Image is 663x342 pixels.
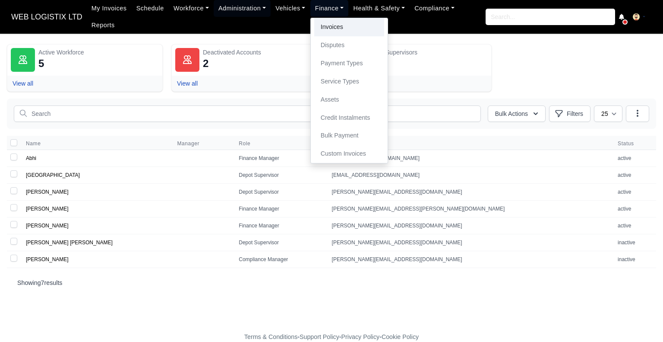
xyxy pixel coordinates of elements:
[314,127,384,145] a: Bulk Payment
[612,217,656,234] td: active
[26,256,69,262] a: [PERSON_NAME]
[314,91,384,109] a: Assets
[26,240,113,246] a: [PERSON_NAME] [PERSON_NAME]
[244,333,297,340] a: Terms & Conditions
[13,80,33,87] a: View all
[234,234,326,251] td: Depot Supervisor
[234,217,326,234] td: Finance Manager
[203,48,323,57] div: Deactivated Accounts
[620,300,663,342] iframe: Chat Widget
[26,189,69,195] a: [PERSON_NAME]
[612,167,656,184] td: active
[203,57,208,70] div: 2
[26,206,69,212] a: [PERSON_NAME]
[239,140,250,147] span: Role
[341,333,380,340] a: Privacy Policy
[234,251,326,268] td: Compliance Manager
[26,155,36,161] a: Abhi
[38,57,44,70] div: 5
[612,201,656,217] td: active
[85,332,578,342] div: - - -
[314,145,384,163] a: Custom Invoices
[234,184,326,201] td: Depot Supervisor
[26,223,69,229] a: [PERSON_NAME]
[618,140,651,147] span: Status
[314,18,384,36] a: Invoices
[234,201,326,217] td: Finance Manager
[327,184,612,201] td: [PERSON_NAME][EMAIL_ADDRESS][DOMAIN_NAME]
[327,201,612,217] td: [PERSON_NAME][EMAIL_ADDRESS][PERSON_NAME][DOMAIN_NAME]
[612,234,656,251] td: inactive
[26,172,80,178] a: [GEOGRAPHIC_DATA]
[612,251,656,268] td: inactive
[612,184,656,201] td: active
[7,9,87,26] a: WEB LOGISTIX LTD
[300,333,339,340] a: Support Policy
[314,36,384,54] a: Disputes
[177,140,206,147] button: Manager
[327,150,612,167] td: [EMAIL_ADDRESS][DOMAIN_NAME]
[234,167,326,184] td: Depot Supervisor
[486,9,615,25] input: Search...
[26,140,47,147] button: Name
[314,109,384,127] a: Credit Instalments
[327,167,612,184] td: [EMAIL_ADDRESS][DOMAIN_NAME]
[327,217,612,234] td: [PERSON_NAME][EMAIL_ADDRESS][DOMAIN_NAME]
[327,251,612,268] td: [PERSON_NAME][EMAIL_ADDRESS][DOMAIN_NAME]
[367,48,488,57] div: Active Supervisors
[26,140,41,147] span: Name
[327,234,612,251] td: [PERSON_NAME][EMAIL_ADDRESS][DOMAIN_NAME]
[314,73,384,91] a: Service Types
[41,279,44,286] span: 7
[234,150,326,167] td: Finance Manager
[382,333,419,340] a: Cookie Policy
[177,140,199,147] span: Manager
[38,48,159,57] div: Active Workforce
[332,140,607,147] span: Email
[177,80,198,87] a: View all
[14,105,481,122] input: Search
[87,17,120,34] a: Reports
[239,140,257,147] button: Role
[612,150,656,167] td: active
[314,54,384,73] a: Payment Types
[488,105,546,122] button: Bulk Actions
[7,8,87,26] span: WEB LOGISTIX LTD
[17,278,646,287] p: Showing results
[549,105,590,122] button: Filters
